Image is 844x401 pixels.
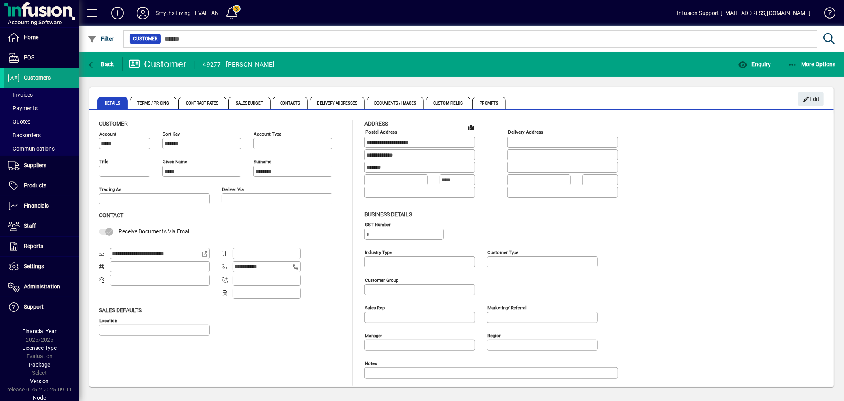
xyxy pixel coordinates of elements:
[228,97,271,109] span: Sales Budget
[487,305,527,310] mat-label: Marketing/ Referral
[24,182,46,189] span: Products
[4,176,79,196] a: Products
[24,162,46,168] span: Suppliers
[736,57,773,71] button: Enquiry
[130,6,156,20] button: Profile
[87,36,114,42] span: Filter
[163,131,180,137] mat-label: Sort key
[133,35,157,43] span: Customer
[29,361,50,368] span: Package
[365,360,377,366] mat-label: Notes
[367,97,424,109] span: Documents / Images
[24,54,34,61] span: POS
[130,97,177,109] span: Terms / Pricing
[222,187,244,192] mat-label: Deliver via
[99,187,121,192] mat-label: Trading as
[8,118,30,125] span: Quotes
[99,159,108,164] mat-label: Title
[4,101,79,115] a: Payments
[254,131,281,137] mat-label: Account Type
[4,28,79,48] a: Home
[4,237,79,256] a: Reports
[8,92,33,98] span: Invoices
[24,34,38,40] span: Home
[273,97,308,109] span: Contacts
[465,121,477,134] a: View on map
[365,332,382,338] mat-label: Manager
[99,317,117,323] mat-label: Location
[487,332,501,338] mat-label: Region
[364,120,388,127] span: Address
[472,97,506,109] span: Prompts
[4,88,79,101] a: Invoices
[24,243,43,249] span: Reports
[365,305,385,310] mat-label: Sales rep
[156,7,219,19] div: Smyths Living - EVAL -AN
[99,120,128,127] span: Customer
[23,345,57,351] span: Licensee Type
[24,304,44,310] span: Support
[738,61,771,67] span: Enquiry
[8,105,38,111] span: Payments
[105,6,130,20] button: Add
[788,61,836,67] span: More Options
[30,378,49,384] span: Version
[99,212,123,218] span: Contact
[33,395,46,401] span: Node
[4,297,79,317] a: Support
[365,277,398,283] mat-label: Customer group
[365,249,392,255] mat-label: Industry type
[24,283,60,290] span: Administration
[4,196,79,216] a: Financials
[24,263,44,269] span: Settings
[4,257,79,277] a: Settings
[798,92,824,106] button: Edit
[119,228,190,235] span: Receive Documents Via Email
[4,115,79,128] a: Quotes
[365,222,391,227] mat-label: GST Number
[803,93,820,106] span: Edit
[97,97,128,109] span: Details
[487,249,518,255] mat-label: Customer type
[4,128,79,142] a: Backorders
[364,211,412,218] span: Business details
[677,7,810,19] div: Infusion Support [EMAIL_ADDRESS][DOMAIN_NAME]
[8,132,41,138] span: Backorders
[23,328,57,334] span: Financial Year
[87,61,114,67] span: Back
[4,277,79,297] a: Administration
[310,97,365,109] span: Delivery Addresses
[99,131,116,137] mat-label: Account
[786,57,838,71] button: More Options
[8,145,55,152] span: Communications
[254,159,271,164] mat-label: Surname
[4,216,79,236] a: Staff
[24,202,49,209] span: Financials
[85,32,116,46] button: Filter
[99,307,142,313] span: Sales defaults
[4,156,79,176] a: Suppliers
[178,97,226,109] span: Contract Rates
[24,74,51,81] span: Customers
[818,2,834,27] a: Knowledge Base
[129,58,187,71] div: Customer
[24,223,36,229] span: Staff
[79,57,123,71] app-page-header-button: Back
[4,48,79,68] a: POS
[163,159,187,164] mat-label: Given name
[426,97,470,109] span: Custom Fields
[85,57,116,71] button: Back
[203,58,275,71] div: 49277 - [PERSON_NAME]
[4,142,79,155] a: Communications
